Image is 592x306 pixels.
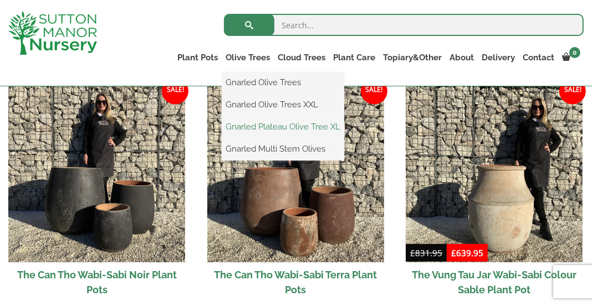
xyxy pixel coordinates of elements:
[8,86,185,302] a: Sale! The Can Tho Wabi-Sabi Noir Plant Pots
[410,247,442,258] bdi: 831.95
[207,86,384,302] a: Sale! The Can Tho Wabi-Sabi Terra Plant Pots
[558,50,584,65] a: 0
[8,11,97,55] img: logo
[222,141,344,157] a: Gnarled Multi Stem Olives
[379,50,446,65] a: Topiary&Other
[406,86,583,302] a: Sale! The Vung Tau Jar Wabi-Sabi Colour Sable Plant Pot
[207,86,384,262] img: The Can Tho Wabi-Sabi Terra Plant Pots
[173,50,222,65] a: Plant Pots
[224,14,584,36] input: Search...
[207,262,384,302] h2: The Can Tho Wabi-Sabi Terra Plant Pots
[406,262,583,302] h2: The Vung Tau Jar Wabi-Sabi Colour Sable Plant Pot
[8,86,185,262] img: The Can Tho Wabi-Sabi Noir Plant Pots
[478,50,519,65] a: Delivery
[8,262,185,302] h2: The Can Tho Wabi-Sabi Noir Plant Pots
[222,96,344,113] a: Gnarled Olive Trees XXL
[451,247,456,258] span: £
[222,50,274,65] a: Olive Trees
[361,78,387,105] span: Sale!
[162,78,188,105] span: Sale!
[222,118,344,135] a: Gnarled Plateau Olive Tree XL
[222,74,344,91] a: Gnarled Olive Trees
[406,86,583,262] img: The Vung Tau Jar Wabi-Sabi Colour Sable Plant Pot
[559,78,586,105] span: Sale!
[451,247,483,258] bdi: 639.95
[410,247,415,258] span: £
[329,50,379,65] a: Plant Care
[274,50,329,65] a: Cloud Trees
[569,47,580,58] span: 0
[519,50,558,65] a: Contact
[446,50,478,65] a: About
